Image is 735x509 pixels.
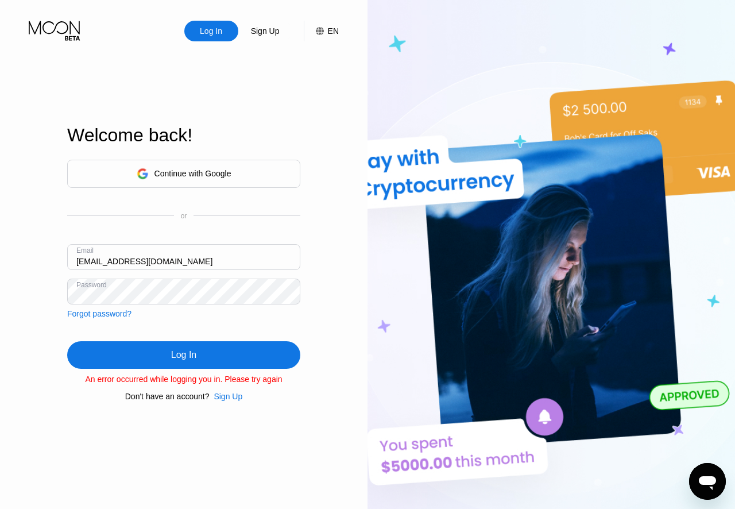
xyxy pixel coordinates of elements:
div: Forgot password? [67,309,131,318]
div: Log In [199,25,223,37]
div: Log In [171,349,196,361]
div: An error occurred while logging you in. Please try again [67,375,300,384]
div: Continue with Google [67,160,300,188]
div: Continue with Google [154,169,231,178]
div: Log In [67,341,300,369]
div: Sign Up [209,392,242,401]
div: Don't have an account? [125,392,210,401]
div: EN [304,21,339,41]
div: Sign Up [214,392,242,401]
div: Email [76,246,94,254]
div: Password [76,281,107,289]
div: Sign Up [238,21,292,41]
div: EN [328,26,339,36]
iframe: Button to launch messaging window [689,463,726,500]
div: or [181,212,187,220]
div: Sign Up [250,25,281,37]
div: Log In [184,21,238,41]
div: Welcome back! [67,125,300,146]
